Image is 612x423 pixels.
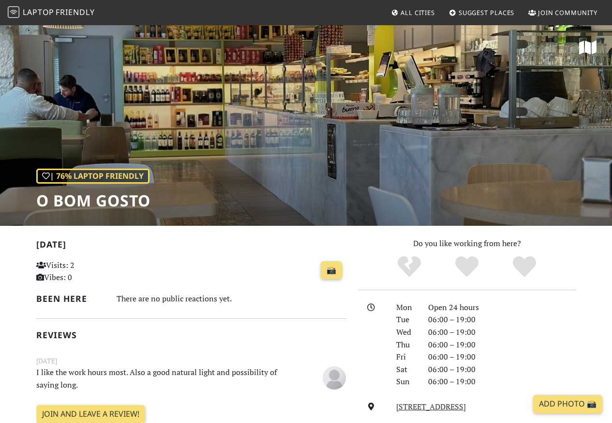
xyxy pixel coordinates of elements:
a: Add Photo 📸 [533,395,602,413]
div: Wed [390,326,422,339]
div: 06:00 – 19:00 [422,326,582,339]
p: Visits: 2 Vibes: 0 [36,259,132,284]
a: Suggest Places [445,4,519,21]
div: Tue [390,313,422,326]
div: Yes [438,255,496,279]
div: Mon [390,301,422,314]
a: All Cities [387,4,439,21]
div: 06:00 – 19:00 [422,339,582,351]
div: Thu [390,339,422,351]
p: Do you like working from here? [358,237,576,250]
h2: Reviews [36,330,346,340]
div: | 76% Laptop Friendly [36,169,149,184]
div: 06:00 – 19:00 [422,363,582,376]
img: LaptopFriendly [8,6,19,18]
div: Sat [390,363,422,376]
div: Open 24 hours [422,301,582,314]
span: Join Community [538,8,597,17]
a: LaptopFriendly LaptopFriendly [8,4,95,21]
div: Sun [390,376,422,388]
div: Fri [390,351,422,363]
div: 06:00 – 19:00 [422,313,582,326]
span: Suggest Places [459,8,515,17]
div: Definitely! [495,255,553,279]
div: No [381,255,438,279]
a: [STREET_ADDRESS] [396,401,466,412]
span: Laptop [23,7,54,17]
div: 06:00 – 19:00 [422,351,582,363]
img: blank-535327c66bd565773addf3077783bbfce4b00ec00e9fd257753287c682c7fa38.png [323,366,346,390]
h2: Been here [36,294,105,304]
h1: O Bom Gosto [36,191,150,210]
small: [DATE] [30,356,352,366]
a: 📸 [321,261,342,280]
div: There are no public reactions yet. [117,292,346,306]
span: Friendly [56,7,94,17]
p: I like the work hours most. Also a good natural light and possibility of saying long. [30,366,299,391]
span: Anonymous [323,372,346,382]
span: All Cities [401,8,435,17]
a: Join Community [524,4,601,21]
h2: [DATE] [36,239,346,253]
div: 06:00 – 19:00 [422,376,582,388]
